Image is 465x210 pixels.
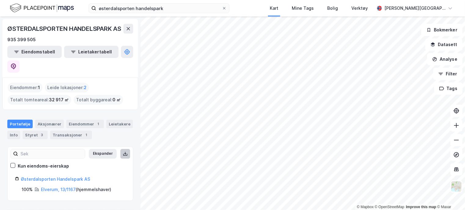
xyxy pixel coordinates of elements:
div: Mine Tags [292,5,314,12]
div: Leietakere [106,120,133,128]
div: Totalt tomteareal : [8,95,71,105]
div: 1 [95,121,101,127]
button: Leietakertabell [64,46,119,58]
div: ( hjemmelshaver ) [41,186,111,193]
button: Tags [434,82,463,95]
div: Bolig [327,5,338,12]
button: Eiendomstabell [7,46,62,58]
iframe: Chat Widget [434,181,465,210]
div: 100% [22,186,33,193]
span: 32 917 ㎡ [49,96,69,103]
button: Filter [433,68,463,80]
div: Kart [270,5,278,12]
div: Verktøy [351,5,368,12]
div: Kun eiendoms-eierskap [18,162,69,170]
img: logo.f888ab2527a4732fd821a326f86c7f29.svg [10,3,74,13]
div: Info [7,131,20,139]
a: Østerdalsporten Handelspark AS [21,176,90,182]
button: Bokmerker [421,24,463,36]
span: 1 [38,84,40,91]
span: 0 ㎡ [112,96,121,103]
div: [PERSON_NAME][GEOGRAPHIC_DATA] [384,5,445,12]
a: Mapbox [357,205,374,209]
div: Eiendommer [66,120,104,128]
a: Elverum, 13/1167 [41,187,76,192]
div: Leide lokasjoner : [45,83,89,92]
button: Datasett [425,38,463,51]
div: Aksjonærer [35,120,64,128]
div: 935 399 505 [7,36,36,43]
div: Styret [23,131,48,139]
div: 3 [39,132,45,138]
input: Søk på adresse, matrikkel, gårdeiere, leietakere eller personer [96,4,222,13]
input: Søk [18,149,85,158]
div: Totalt byggareal : [74,95,123,105]
button: Ekspander [89,149,117,159]
div: Eiendommer : [8,83,42,92]
button: Analyse [427,53,463,65]
span: 2 [84,84,86,91]
div: 1 [83,132,90,138]
div: Transaksjoner [50,131,92,139]
a: OpenStreetMap [375,205,405,209]
a: Improve this map [406,205,436,209]
div: ØSTERDALSPORTEN HANDELSPARK AS [7,24,123,34]
div: Portefølje [7,120,33,128]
